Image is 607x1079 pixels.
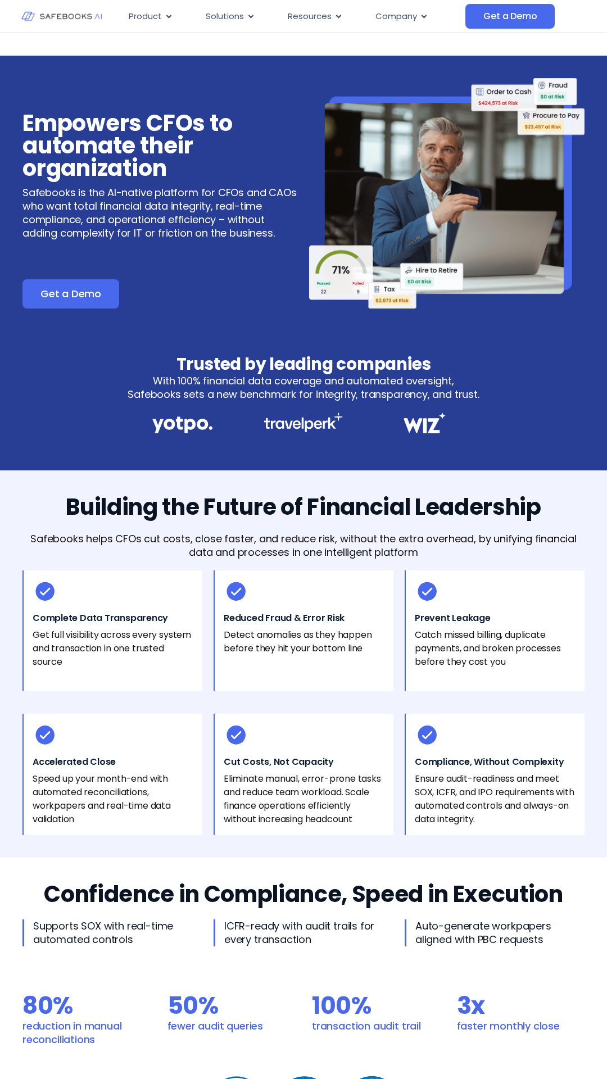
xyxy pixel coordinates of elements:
h3: Compliance, Without Complexity [415,751,576,772]
h3: Reduced Fraud & Error Risk [224,607,384,628]
a: Get a Demo [22,279,119,309]
p: Safebooks helps CFOs cut costs, close faster, and reduce risk, without the extra overhead, by uni... [22,532,585,559]
p: fewer audit queries [167,1019,296,1033]
img: Safebooks for CFOs 5 [415,723,441,747]
img: Safebooks for CFOs 2 [152,412,212,437]
img: Safebooks for CFOs 5 [224,723,250,747]
h3: Cut Costs, Not Capacity [224,751,384,772]
img: Safebooks for CFOs 1 [309,78,585,309]
span: Company [375,10,417,23]
h2: 3x [457,991,585,1019]
p: transaction audit trail [312,1019,440,1033]
h3: Empowers CFOs to automate their organization [22,112,298,179]
h3: Accelerated Close [33,751,193,772]
p: Get full visibility across every system and transaction in one trusted source [33,628,193,669]
img: Safebooks for CFOs 5 [415,579,441,604]
h2: 80% [22,991,151,1019]
p: faster monthly close [457,1019,585,1033]
span: Product [129,10,162,23]
h2: Building the Future of Financial Leadership [66,493,541,521]
img: Safebooks for CFOs 4 [398,412,451,433]
p: Ensure audit-readiness and meet SOX, ICFR, and IPO requirements with automated controls and alway... [415,772,576,826]
img: Safebooks for CFOs 5 [224,579,250,604]
h2: Confidence in Compliance, Speed in Execution [44,880,563,908]
p: Catch missed billing, duplicate payments, and broken processes before they cost you [415,628,576,669]
span: Solutions [206,10,244,23]
h3: Complete Data Transparency [33,607,193,628]
h3: Trusted by leading companies [128,353,479,374]
div: Menu Toggle [120,6,465,28]
span: Get a Demo [483,11,537,22]
p: reduction in manual reconciliations [22,1019,151,1046]
span: Resources [288,10,332,23]
h2: 100% [312,991,440,1019]
img: Safebooks for CFOs 3 [264,412,343,432]
nav: Menu [120,6,465,28]
p: ICFR-ready with audit trails for every transaction [224,919,384,946]
p: Safebooks is the AI-native platform for CFOs and CAOs who want total financial data integrity, re... [22,186,298,240]
p: With 100% financial data coverage and automated oversight, Safebooks sets a new benchmark for int... [128,374,479,401]
span: Get a Demo [40,288,101,300]
h3: Prevent Leakage [415,607,576,628]
img: Safebooks for CFOs 5 [33,723,58,747]
p: Supports SOX with real-time automated controls [33,919,193,946]
img: Safebooks for CFOs 5 [33,579,58,604]
p: Detect anomalies as they happen before they hit your bottom line [224,628,384,655]
p: Eliminate manual, error-prone tasks and reduce team workload. Scale finance operations efficientl... [224,772,384,826]
p: Speed up your month-end with automated reconciliations, workpapers and real-time data validation [33,772,193,826]
a: Get a Demo [465,4,555,29]
p: Auto-generate workpapers aligned with PBC requests [415,919,576,946]
h2: 50% [167,991,296,1019]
